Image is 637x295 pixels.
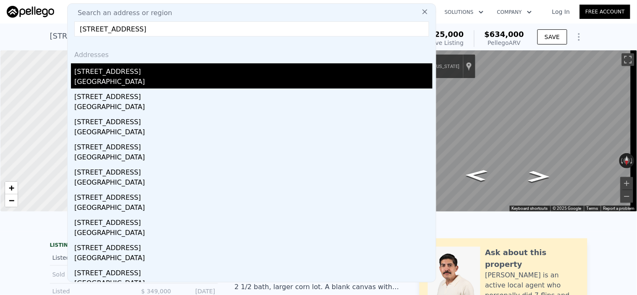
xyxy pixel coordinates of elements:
button: Show Options [571,29,587,45]
div: Pellego ARV [485,39,524,47]
a: Show location on map [466,62,472,71]
span: $ 349,000 [141,288,171,295]
div: [STREET_ADDRESS] [74,63,433,77]
div: [GEOGRAPHIC_DATA] [74,152,433,164]
a: Zoom in [5,182,18,194]
div: [GEOGRAPHIC_DATA] [74,178,433,189]
div: [STREET_ADDRESS] [74,114,433,127]
span: − [9,195,14,206]
div: [GEOGRAPHIC_DATA] [74,278,433,290]
div: Addresses [71,43,433,63]
button: Company [490,5,539,20]
button: Rotate clockwise [630,153,635,168]
div: [GEOGRAPHIC_DATA] [74,203,433,214]
div: Ask about this property [485,247,579,270]
button: Rotate counterclockwise [619,153,624,168]
div: [GEOGRAPHIC_DATA] [74,77,433,89]
button: Zoom in [621,177,633,190]
div: [GEOGRAPHIC_DATA] [74,102,433,114]
div: [GEOGRAPHIC_DATA] [74,228,433,240]
img: Pellego [7,6,54,18]
a: Log In [542,8,580,16]
button: Keyboard shortcuts [512,206,548,211]
a: Terms (opens in new tab) [587,206,598,211]
span: + [9,183,14,193]
div: [GEOGRAPHIC_DATA] [74,127,433,139]
div: [STREET_ADDRESS] [74,240,433,253]
div: Sold [52,269,127,280]
button: SAVE [537,29,567,44]
div: [GEOGRAPHIC_DATA] [74,253,433,265]
path: Go West, W Grove St [519,168,559,185]
div: [STREET_ADDRESS] [74,265,433,278]
button: Zoom out [621,190,633,203]
span: © 2025 Google [553,206,582,211]
div: [STREET_ADDRESS] , Rialto , CA 92376 [50,30,193,42]
input: Enter an address, city, region, neighborhood or zip code [74,21,429,37]
span: Active Listing [425,39,464,46]
div: [STREET_ADDRESS] [74,89,433,102]
button: Toggle fullscreen view [622,53,634,66]
span: Search an address or region [71,8,172,18]
div: Listed [52,253,127,262]
path: Go East, W Grove St [456,167,498,184]
span: $525,000 [424,30,464,39]
a: Free Account [580,5,630,19]
button: Solutions [438,5,490,20]
button: Reset the view [624,153,630,168]
div: [STREET_ADDRESS] [74,139,433,152]
div: LISTING & SALE HISTORY [50,242,218,250]
div: [STREET_ADDRESS] [74,189,433,203]
a: Zoom out [5,194,18,207]
div: [STREET_ADDRESS] [74,164,433,178]
span: $634,000 [485,30,524,39]
a: Report a problem [603,206,635,211]
div: [STREET_ADDRESS] [74,214,433,228]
